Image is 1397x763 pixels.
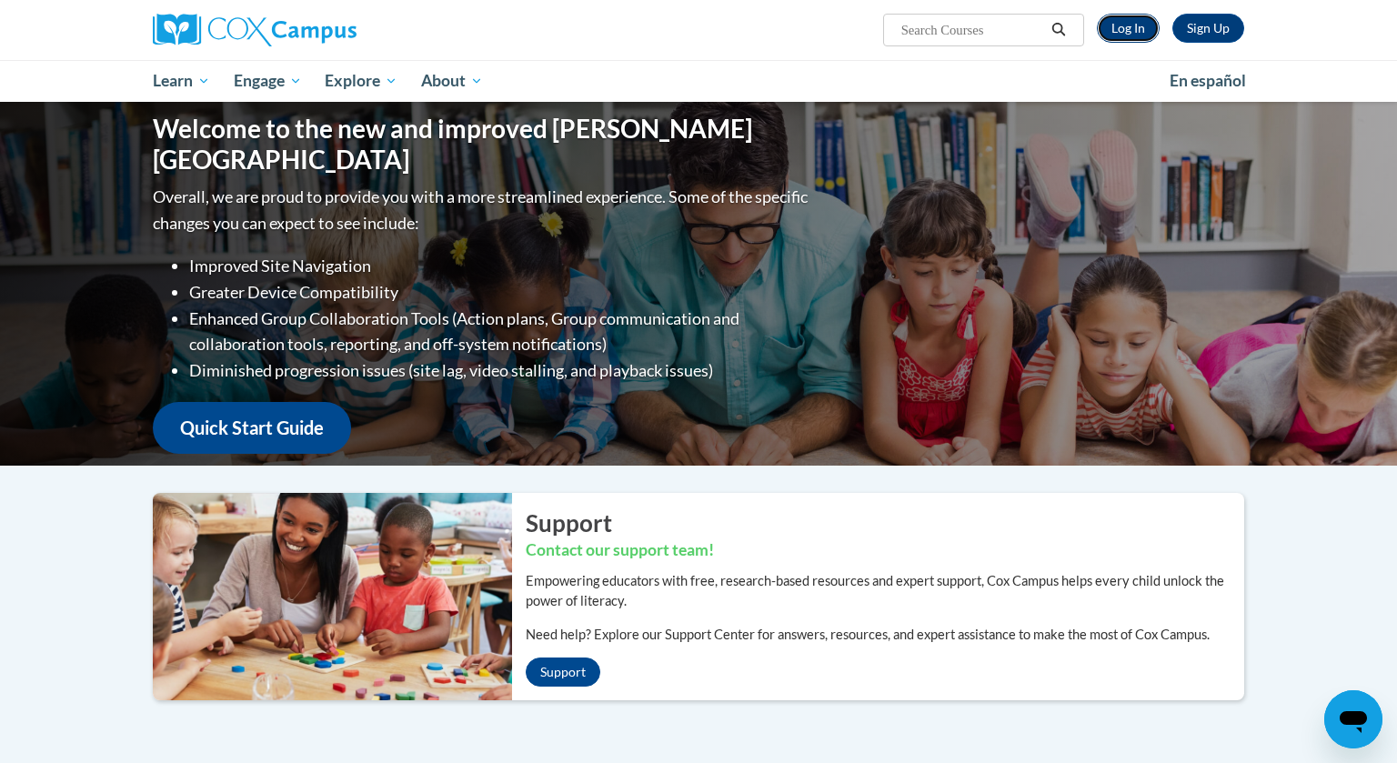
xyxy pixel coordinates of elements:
a: Register [1172,14,1244,43]
a: Log In [1097,14,1160,43]
div: Main menu [126,60,1271,102]
input: Search Courses [900,19,1045,41]
p: Need help? Explore our Support Center for answers, resources, and expert assistance to make the m... [526,625,1244,645]
img: ... [139,493,512,700]
span: Explore [325,70,397,92]
p: Empowering educators with free, research-based resources and expert support, Cox Campus helps eve... [526,571,1244,611]
h3: Contact our support team! [526,539,1244,562]
iframe: Button to launch messaging window [1324,690,1382,748]
a: About [409,60,495,102]
span: Learn [153,70,210,92]
p: Overall, we are proud to provide you with a more streamlined experience. Some of the specific cha... [153,184,812,236]
a: Explore [313,60,409,102]
span: En español [1170,71,1246,90]
li: Improved Site Navigation [189,253,812,279]
a: Cox Campus [153,14,498,46]
li: Enhanced Group Collaboration Tools (Action plans, Group communication and collaboration tools, re... [189,306,812,358]
button: Search [1045,19,1072,41]
h2: Support [526,507,1244,539]
li: Greater Device Compatibility [189,279,812,306]
img: Cox Campus [153,14,357,46]
h1: Welcome to the new and improved [PERSON_NAME][GEOGRAPHIC_DATA] [153,114,812,175]
a: Quick Start Guide [153,402,351,454]
a: Support [526,658,600,687]
a: En español [1158,62,1258,100]
span: About [421,70,483,92]
li: Diminished progression issues (site lag, video stalling, and playback issues) [189,357,812,384]
a: Learn [141,60,222,102]
a: Engage [222,60,314,102]
span: Engage [234,70,302,92]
